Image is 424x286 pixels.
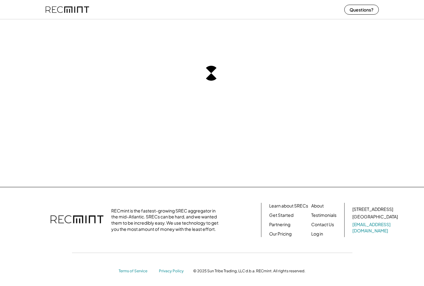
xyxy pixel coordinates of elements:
[269,222,290,228] a: Partnering
[193,269,305,274] div: © 2025 Sun Tribe Trading, LLC d.b.a. RECmint. All rights reserved.
[311,222,334,228] a: Contact Us
[45,1,89,18] img: recmint-logotype%403x%20%281%29.jpeg
[159,269,187,274] a: Privacy Policy
[269,203,308,209] a: Learn about SRECs
[119,269,153,274] a: Terms of Service
[344,5,379,15] button: Questions?
[311,231,323,237] a: Log in
[269,212,293,218] a: Get Started
[352,222,399,234] a: [EMAIL_ADDRESS][DOMAIN_NAME]
[311,212,336,218] a: Testimonials
[269,231,292,237] a: Our Pricing
[111,208,222,232] div: RECmint is the fastest-growing SREC aggregator in the mid-Atlantic. SRECs can be hard, and we wan...
[352,214,398,220] div: [GEOGRAPHIC_DATA]
[311,203,324,209] a: About
[352,206,393,212] div: [STREET_ADDRESS]
[50,209,103,231] img: recmint-logotype%403x.png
